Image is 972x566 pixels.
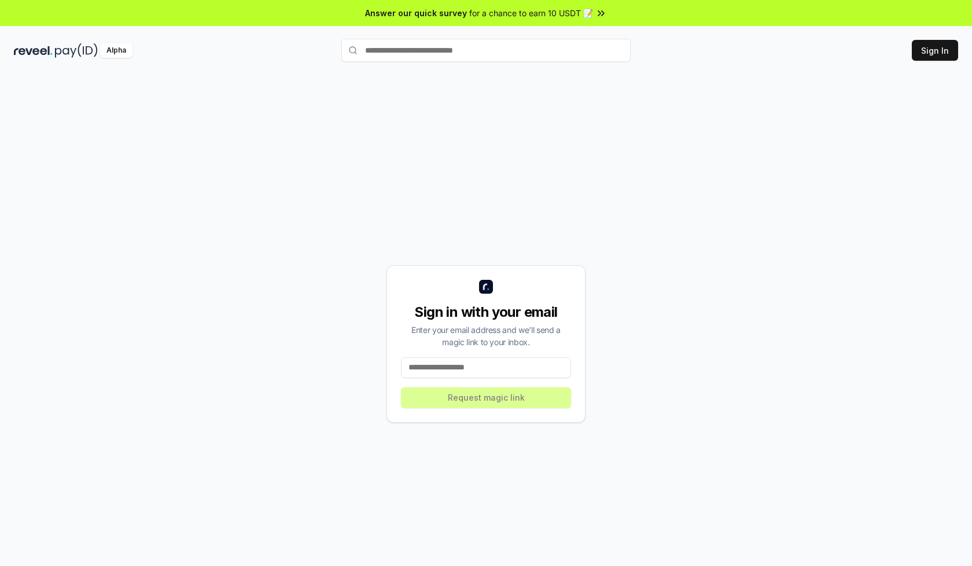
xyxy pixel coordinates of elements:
[100,43,132,58] div: Alpha
[14,43,53,58] img: reveel_dark
[401,324,571,348] div: Enter your email address and we’ll send a magic link to your inbox.
[469,7,593,19] span: for a chance to earn 10 USDT 📝
[401,303,571,321] div: Sign in with your email
[479,280,493,294] img: logo_small
[365,7,467,19] span: Answer our quick survey
[55,43,98,58] img: pay_id
[912,40,958,61] button: Sign In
